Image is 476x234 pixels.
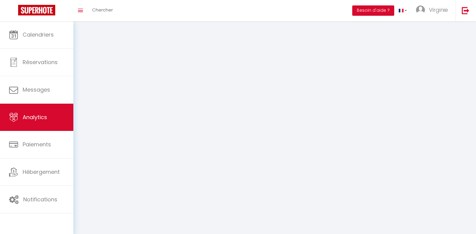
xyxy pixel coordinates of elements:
span: Virginie [429,6,448,14]
img: logout [462,7,469,14]
img: ... [416,5,425,15]
span: Notifications [23,196,57,203]
span: Analytics [23,113,47,121]
span: Chercher [92,7,113,13]
span: Messages [23,86,50,93]
span: Hébergement [23,168,60,176]
span: Paiements [23,141,51,148]
button: Besoin d'aide ? [352,5,394,16]
span: Calendriers [23,31,54,38]
span: Réservations [23,58,58,66]
img: Super Booking [18,5,55,15]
